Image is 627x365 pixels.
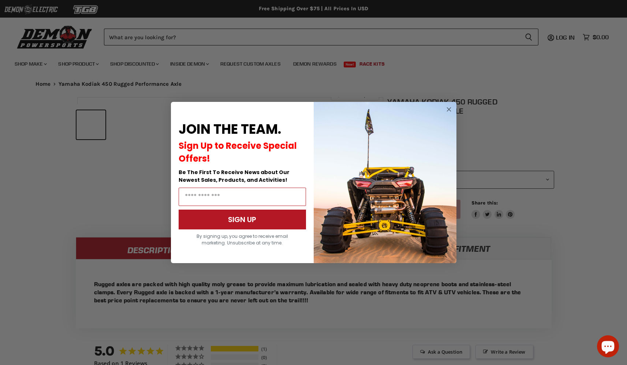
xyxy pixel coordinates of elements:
inbox-online-store-chat: Shopify online store chat [595,335,621,359]
span: By signing up, you agree to receive email marketing. Unsubscribe at any time. [197,233,288,246]
button: SIGN UP [179,210,306,229]
span: JOIN THE TEAM. [179,120,281,139]
button: Close dialog [444,105,454,114]
span: Be The First To Receive News about Our Newest Sales, Products, and Activities! [179,169,290,184]
img: a9095488-b6e7-41ba-879d-588abfab540b.jpeg [314,102,456,263]
span: Sign Up to Receive Special Offers! [179,140,297,165]
input: Email Address [179,188,306,206]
